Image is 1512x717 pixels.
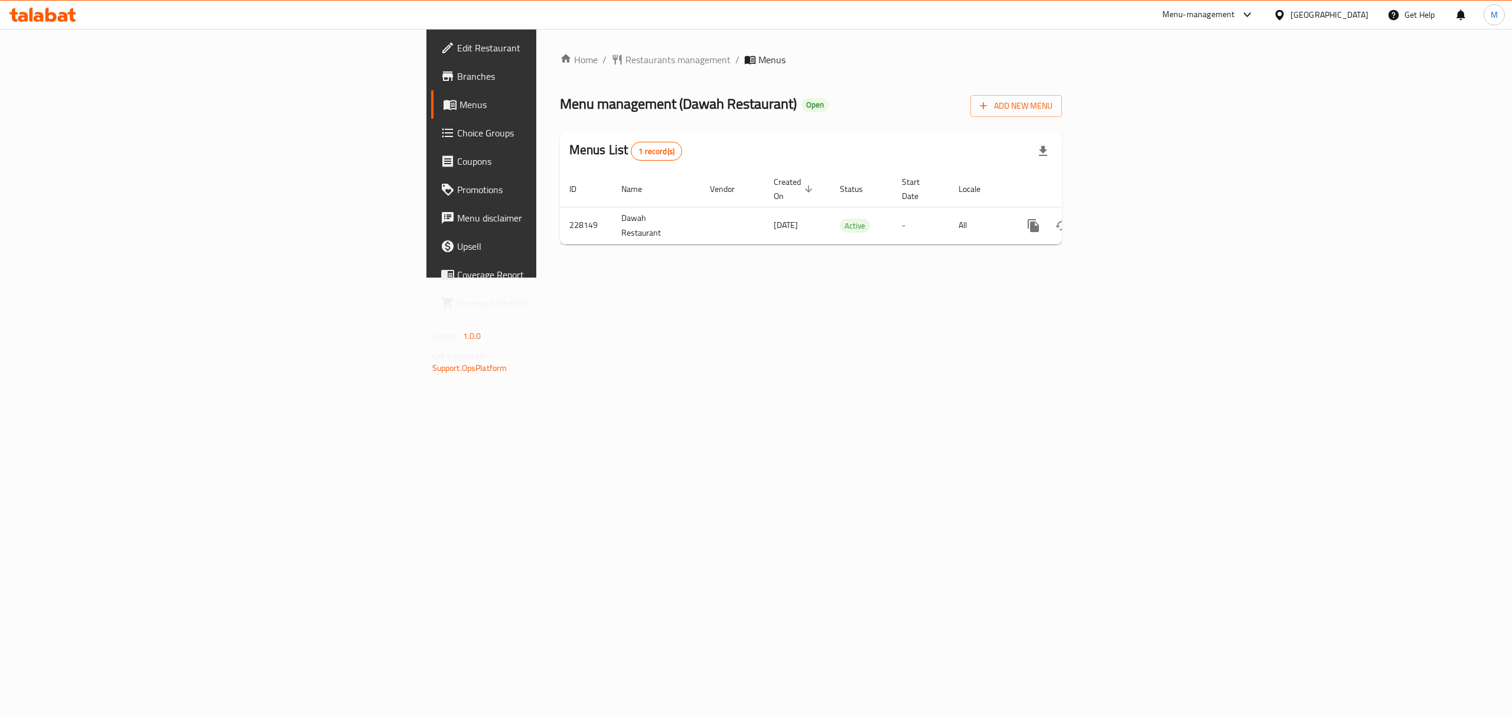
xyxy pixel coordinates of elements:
span: Choice Groups [457,126,670,140]
span: Edit Restaurant [457,41,670,55]
a: Upsell [431,232,679,260]
a: Support.OpsPlatform [432,360,507,376]
span: Branches [457,69,670,83]
div: Total records count [631,142,682,161]
span: Menus [460,97,670,112]
button: more [1019,211,1048,240]
span: Locale [959,182,996,196]
span: Menu management ( Dawah Restaurant ) [560,90,797,117]
span: Start Date [902,175,935,203]
th: Actions [1010,171,1142,207]
span: Version: [432,328,461,344]
span: Get support on: [432,348,487,364]
span: Upsell [457,239,670,253]
span: M [1491,8,1498,21]
a: Coupons [431,147,679,175]
span: Promotions [457,182,670,197]
a: Promotions [431,175,679,204]
a: Coverage Report [431,260,679,289]
span: ID [569,182,592,196]
div: Open [801,98,829,112]
div: Menu-management [1162,8,1235,22]
span: Add New Menu [980,99,1052,113]
li: / [735,53,739,67]
a: Menus [431,90,679,119]
span: Coupons [457,154,670,168]
a: Choice Groups [431,119,679,147]
span: 1.0.0 [463,328,481,344]
span: [DATE] [774,217,798,233]
span: Created On [774,175,816,203]
nav: breadcrumb [560,53,1063,67]
h2: Menus List [569,141,682,161]
span: Grocery Checklist [457,296,670,310]
div: Export file [1029,137,1057,165]
span: Vendor [710,182,750,196]
span: Menus [758,53,786,67]
td: All [949,207,1010,244]
button: Add New Menu [970,95,1062,117]
a: Grocery Checklist [431,289,679,317]
a: Branches [431,62,679,90]
span: 1 record(s) [631,146,682,157]
a: Menu disclaimer [431,204,679,232]
a: Edit Restaurant [431,34,679,62]
td: - [892,207,949,244]
table: enhanced table [560,171,1142,245]
span: Menu disclaimer [457,211,670,225]
div: [GEOGRAPHIC_DATA] [1291,8,1368,21]
span: Status [840,182,878,196]
span: Open [801,100,829,110]
span: Coverage Report [457,268,670,282]
span: Name [621,182,657,196]
span: Active [840,219,870,233]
